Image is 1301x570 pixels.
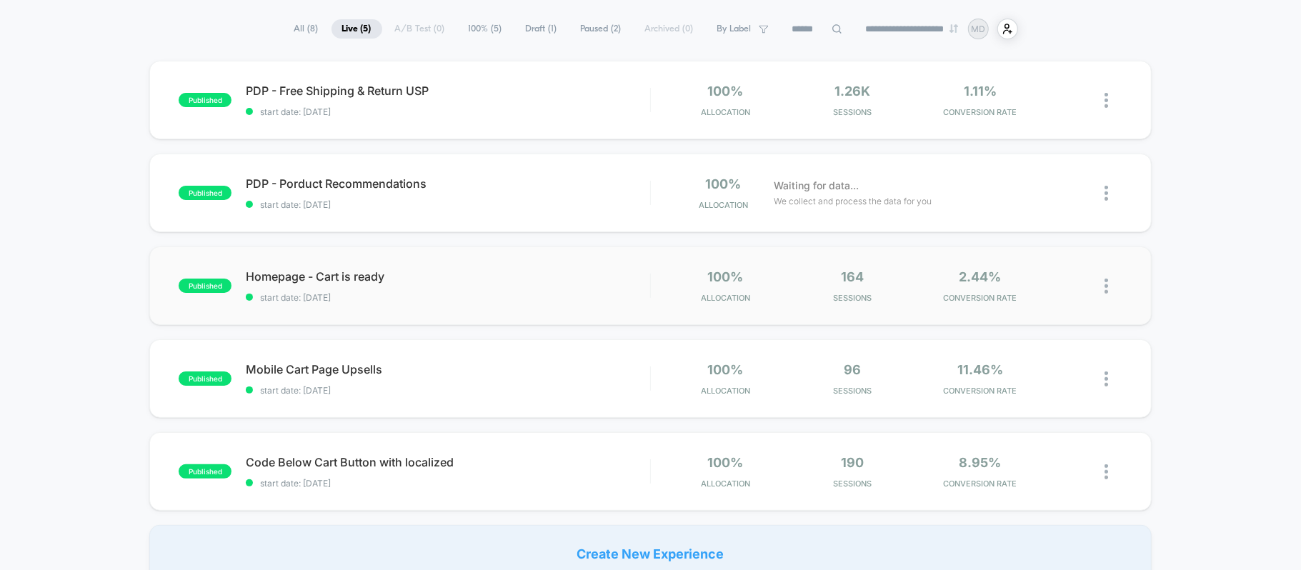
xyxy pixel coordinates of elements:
span: Homepage - Cart is ready [246,269,649,284]
span: Live ( 5 ) [332,19,382,39]
button: Play, NEW DEMO 2025-VEED.mp4 [315,169,349,204]
span: 100% ( 5 ) [458,19,513,39]
span: 8.95% [959,455,1001,470]
input: Volume [561,348,604,361]
span: Code Below Cart Button with localized [246,455,649,469]
span: 2.44% [959,269,1001,284]
span: published [179,93,231,107]
button: Play, NEW DEMO 2025-VEED.mp4 [7,343,30,366]
span: 100% [707,269,743,284]
span: Sessions [792,107,912,117]
input: Seek [11,324,656,337]
span: 100% [707,84,743,99]
span: 190 [842,455,864,470]
span: Paused ( 2 ) [570,19,632,39]
span: Draft ( 1 ) [515,19,568,39]
img: close [1105,279,1108,294]
span: published [179,186,231,200]
span: start date: [DATE] [246,478,649,489]
img: end [949,24,958,33]
span: Allocation [701,293,750,303]
span: start date: [DATE] [246,106,649,117]
span: CONVERSION RATE [920,386,1040,396]
span: Sessions [792,386,912,396]
span: 100% [707,455,743,470]
span: We collect and process the data for you [774,194,932,208]
span: start date: [DATE] [246,292,649,303]
span: PDP - Porduct Recommendations [246,176,649,191]
span: By Label [717,24,752,34]
span: Sessions [792,479,912,489]
span: 1.26k [835,84,871,99]
span: published [179,371,231,386]
span: CONVERSION RATE [920,479,1040,489]
span: CONVERSION RATE [920,107,1040,117]
span: 100% [707,362,743,377]
img: close [1105,464,1108,479]
span: Allocation [701,386,750,396]
span: Allocation [699,200,748,210]
img: close [1105,93,1108,108]
span: CONVERSION RATE [920,293,1040,303]
div: Duration [495,346,533,362]
span: All ( 8 ) [284,19,329,39]
span: Allocation [701,107,750,117]
span: Allocation [701,479,750,489]
div: Current time [460,346,493,362]
span: PDP - Free Shipping & Return USP [246,84,649,98]
span: start date: [DATE] [246,199,649,210]
img: close [1105,186,1108,201]
span: 1.11% [964,84,997,99]
span: 11.46% [957,362,1003,377]
span: Mobile Cart Page Upsells [246,362,649,376]
span: start date: [DATE] [246,385,649,396]
p: MD [971,24,985,34]
img: close [1105,371,1108,386]
span: 96 [844,362,862,377]
span: Waiting for data... [774,178,859,194]
span: Sessions [792,293,912,303]
span: published [179,279,231,293]
span: 164 [842,269,864,284]
span: published [179,464,231,479]
span: 100% [705,176,741,191]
